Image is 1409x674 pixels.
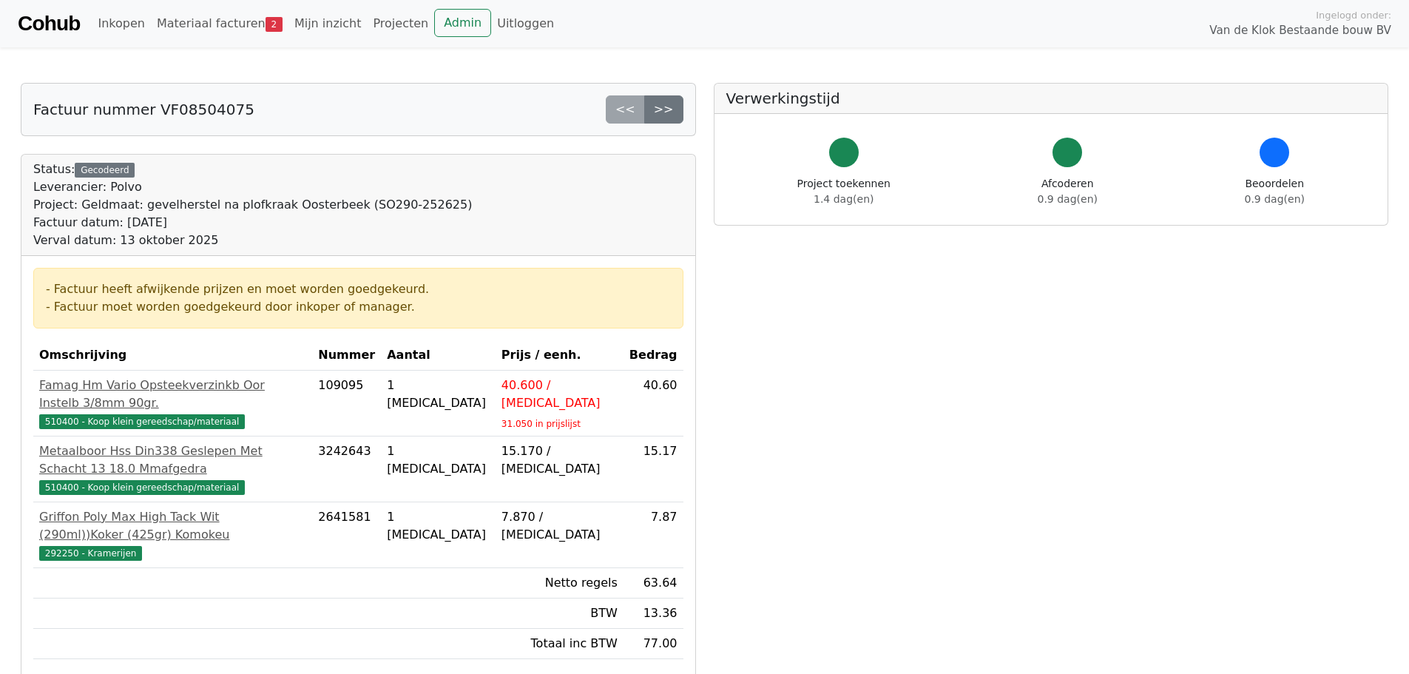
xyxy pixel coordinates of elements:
[39,414,245,429] span: 510400 - Koop klein gereedschap/materiaal
[624,502,683,568] td: 7.87
[387,442,490,478] div: 1 [MEDICAL_DATA]
[312,371,381,437] td: 109095
[501,508,618,544] div: 7.870 / [MEDICAL_DATA]
[644,95,683,124] a: >>
[1245,193,1305,205] span: 0.9 dag(en)
[381,340,496,371] th: Aantal
[501,442,618,478] div: 15.170 / [MEDICAL_DATA]
[624,371,683,437] td: 40.60
[33,340,312,371] th: Omschrijving
[33,178,472,196] div: Leverancier: Polvo
[312,502,381,568] td: 2641581
[266,17,283,32] span: 2
[39,442,306,496] a: Metaalboor Hss Din338 Geslepen Met Schacht 13 18.0 Mmafgedra510400 - Koop klein gereedschap/mater...
[33,232,472,249] div: Verval datum: 13 oktober 2025
[501,419,581,429] sub: 31.050 in prijslijst
[624,599,683,629] td: 13.36
[624,437,683,502] td: 15.17
[1245,176,1305,207] div: Beoordelen
[39,377,306,412] div: Famag Hm Vario Opsteekverzinkb Oor Instelb 3/8mm 90gr.
[33,161,472,249] div: Status:
[624,568,683,599] td: 63.64
[496,568,624,599] td: Netto regels
[39,508,306,544] div: Griffon Poly Max High Tack Wit (290ml))Koker (425gr) Komokeu
[46,280,671,298] div: - Factuur heeft afwijkende prijzen en moet worden goedgekeurd.
[46,298,671,316] div: - Factuur moet worden goedgekeurd door inkoper of manager.
[312,340,381,371] th: Nummer
[496,629,624,659] td: Totaal inc BTW
[1038,193,1098,205] span: 0.9 dag(en)
[92,9,150,38] a: Inkopen
[624,629,683,659] td: 77.00
[151,9,288,38] a: Materiaal facturen2
[726,90,1376,107] h5: Verwerkingstijd
[496,340,624,371] th: Prijs / eenh.
[39,508,306,562] a: Griffon Poly Max High Tack Wit (290ml))Koker (425gr) Komokeu292250 - Kramerijen
[39,442,306,478] div: Metaalboor Hss Din338 Geslepen Met Schacht 13 18.0 Mmafgedra
[491,9,560,38] a: Uitloggen
[18,6,80,41] a: Cohub
[367,9,434,38] a: Projecten
[814,193,874,205] span: 1.4 dag(en)
[797,176,891,207] div: Project toekennen
[33,214,472,232] div: Factuur datum: [DATE]
[387,377,490,412] div: 1 [MEDICAL_DATA]
[387,508,490,544] div: 1 [MEDICAL_DATA]
[39,480,245,495] span: 510400 - Koop klein gereedschap/materiaal
[496,599,624,629] td: BTW
[39,546,142,561] span: 292250 - Kramerijen
[624,340,683,371] th: Bedrag
[288,9,368,38] a: Mijn inzicht
[75,163,135,178] div: Gecodeerd
[1209,22,1391,39] span: Van de Klok Bestaande bouw BV
[33,196,472,214] div: Project: Geldmaat: gevelherstel na plofkraak Oosterbeek (SO290-252625)
[312,437,381,502] td: 3242643
[39,377,306,430] a: Famag Hm Vario Opsteekverzinkb Oor Instelb 3/8mm 90gr.510400 - Koop klein gereedschap/materiaal
[434,9,491,37] a: Admin
[1316,8,1391,22] span: Ingelogd onder:
[1038,176,1098,207] div: Afcoderen
[33,101,254,118] h5: Factuur nummer VF08504075
[501,377,618,412] div: 40.600 / [MEDICAL_DATA]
